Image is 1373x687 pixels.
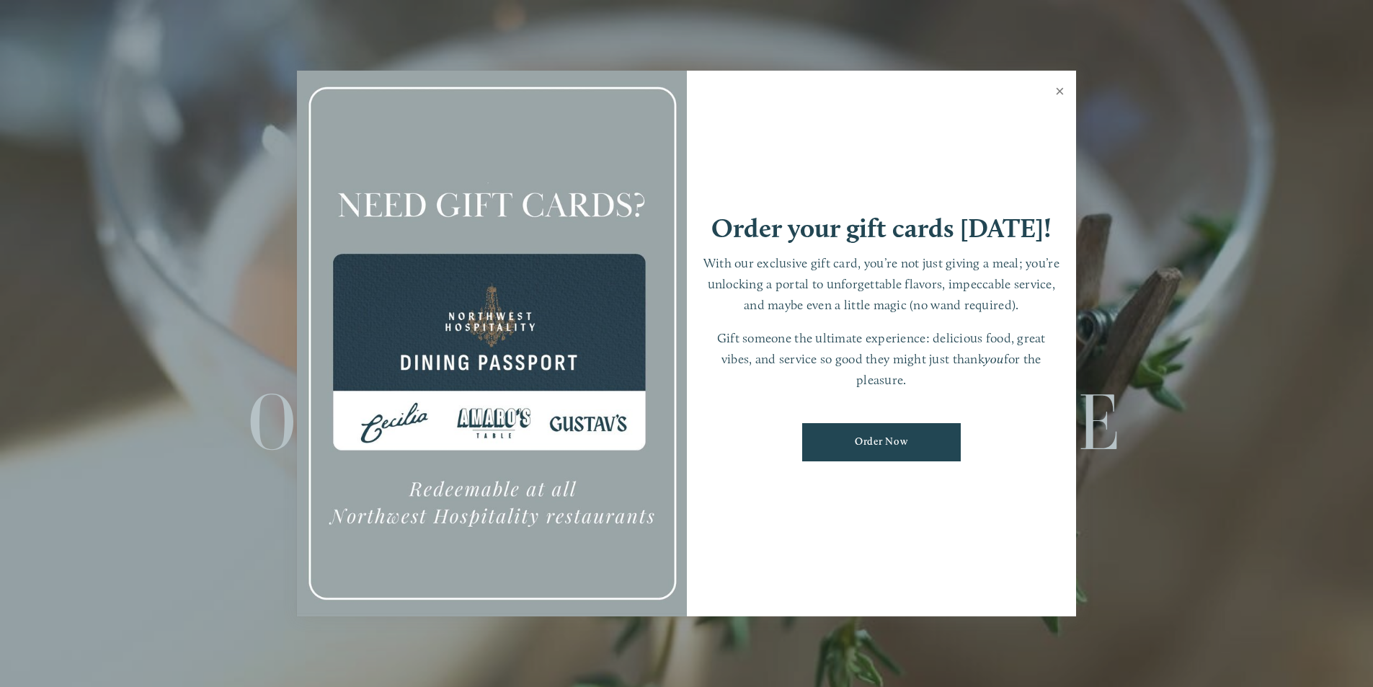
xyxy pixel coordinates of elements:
p: Gift someone the ultimate experience: delicious food, great vibes, and service so good they might... [701,328,1062,390]
p: With our exclusive gift card, you’re not just giving a meal; you’re unlocking a portal to unforge... [701,253,1062,315]
em: you [985,351,1004,366]
a: Close [1046,73,1074,113]
h1: Order your gift cards [DATE]! [711,215,1052,241]
a: Order Now [802,423,961,461]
